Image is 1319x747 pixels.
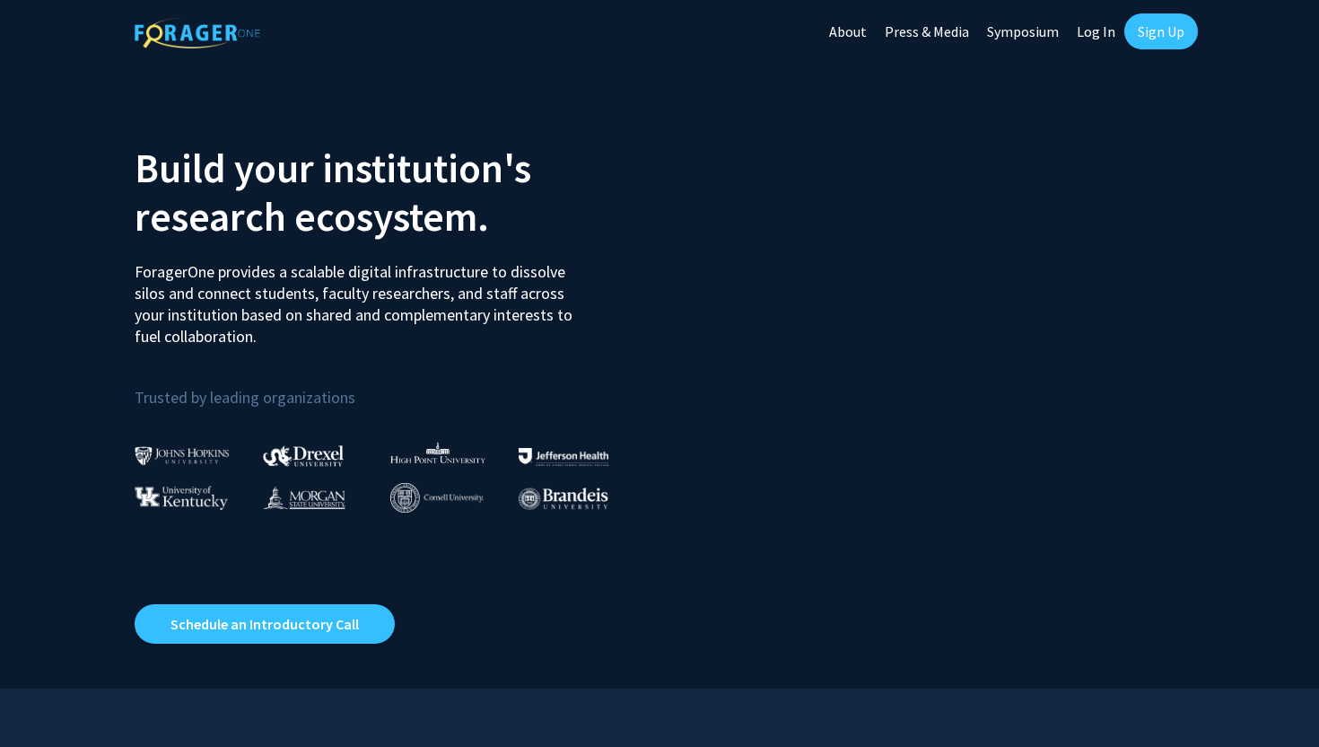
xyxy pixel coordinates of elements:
a: Sign Up [1124,13,1198,49]
img: Cornell University [390,483,484,513]
img: Johns Hopkins University [135,446,230,465]
p: ForagerOne provides a scalable digital infrastructure to dissolve silos and connect students, fac... [135,248,585,347]
img: Morgan State University [263,486,345,509]
img: ForagerOne Logo [135,17,260,48]
img: Brandeis University [519,488,608,510]
h2: Build your institution's research ecosystem. [135,144,646,241]
p: Trusted by leading organizations [135,362,646,411]
img: Drexel University [263,445,344,466]
img: Thomas Jefferson University [519,448,608,465]
img: High Point University [390,442,485,463]
a: Opens in a new tab [135,604,395,644]
img: University of Kentucky [135,486,228,510]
